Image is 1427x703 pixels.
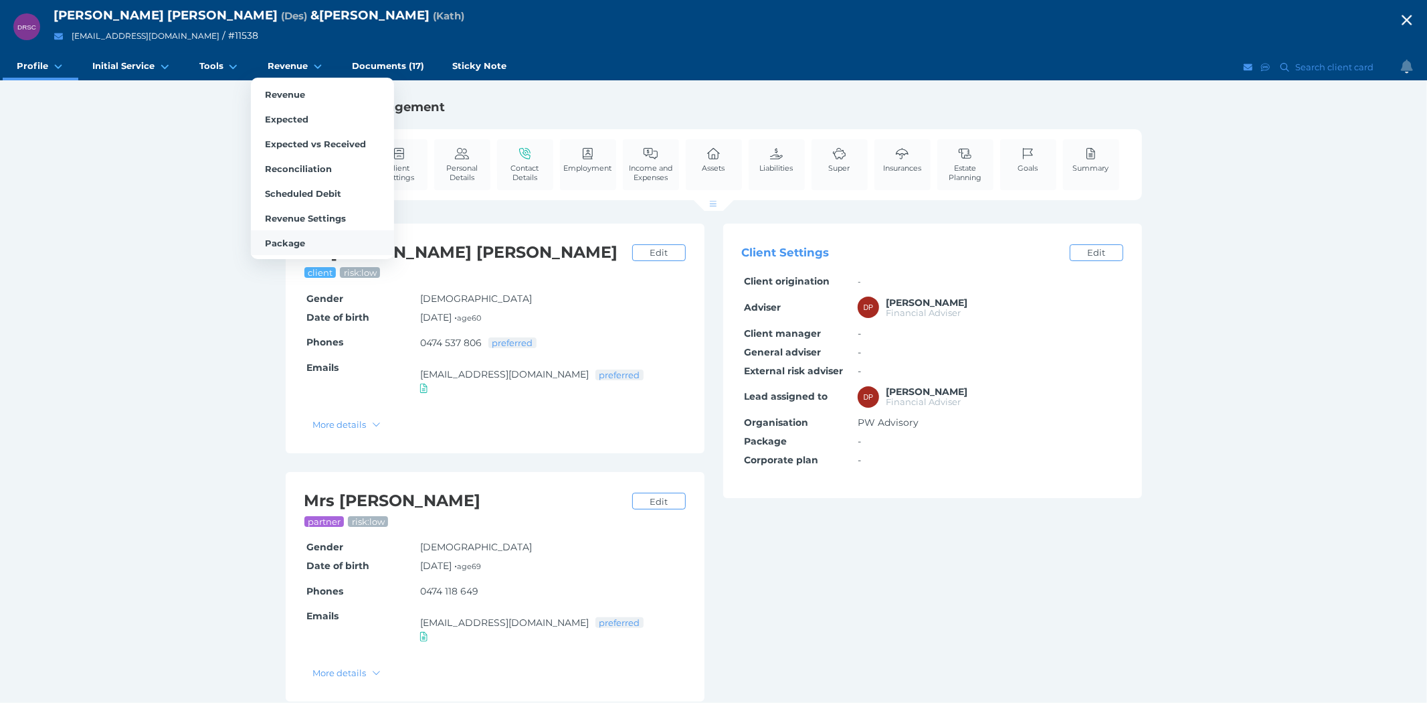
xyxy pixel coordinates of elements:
span: Edit [644,496,673,507]
button: Email [50,28,67,45]
span: Edit [644,247,673,258]
span: partner [307,516,342,527]
span: Preferred name [433,9,464,22]
span: preferred [598,370,641,380]
span: Expected vs Received [265,139,366,149]
span: DP [864,303,874,311]
span: Package [265,238,305,248]
span: Lead assigned to [744,390,828,402]
span: DRSC [17,23,36,31]
span: Phones [306,585,343,597]
h1: Details and Management [286,99,1142,115]
span: Tools [199,60,223,72]
span: Contact Details [500,163,550,182]
span: Phones [306,336,343,348]
span: Preferred name [281,9,307,22]
span: DP [864,393,874,401]
button: Search client card [1274,59,1380,76]
td: - [856,272,1123,291]
span: More details [307,668,369,678]
span: Income and Expenses [626,163,676,182]
span: Package [744,435,787,447]
button: SMS [1259,59,1272,76]
a: 0474 118 649 [420,585,478,597]
small: age 69 [457,562,481,571]
a: Client Settings [371,139,427,189]
span: External risk adviser [744,365,843,377]
span: [DATE] • [420,560,481,572]
span: Estate Planning [941,163,990,182]
a: Expected vs Received [251,131,394,156]
span: Emails [306,610,339,622]
span: Revenue [268,60,308,72]
a: Expected [251,106,394,131]
span: Sticky Note [452,60,506,72]
span: Scheduled Debit [265,188,341,199]
span: Organisation [744,416,808,428]
div: David Parry [858,297,879,318]
span: Edit [1081,247,1111,258]
a: Liabilities [757,139,797,180]
span: Expected [265,114,308,125]
span: Date of birth [306,560,369,572]
span: Client Settings [375,163,424,182]
a: Super [826,139,854,180]
a: Estate Planning [937,139,993,189]
h2: Mrs [PERSON_NAME] [304,491,626,512]
span: Liabilities [760,163,793,173]
span: Summary [1073,163,1109,173]
span: - [858,454,861,466]
span: Revenue Settings [265,213,346,224]
span: Client manager [744,327,821,339]
span: - [858,346,861,358]
a: Edit [632,244,686,261]
a: Insurances [880,139,925,180]
span: Financial Adviser [886,307,961,318]
button: More details [306,416,387,433]
span: client [307,267,334,278]
a: Income and Expenses [623,139,679,189]
button: Email [1242,59,1255,76]
span: Profile [17,60,48,72]
small: age 60 [457,313,481,323]
span: - [858,365,861,377]
span: Revenue [265,89,305,100]
a: Goals [1015,139,1042,180]
span: - [858,327,861,339]
a: [EMAIL_ADDRESS][DOMAIN_NAME] [72,31,219,41]
a: Employment [561,139,615,180]
span: Personal Details [438,163,487,182]
div: Desmond Robert Stephen Cross [13,13,40,40]
span: / # 11538 [222,29,258,42]
span: Goals [1018,163,1038,173]
a: Summary [1070,139,1113,180]
span: & [PERSON_NAME] [310,7,430,23]
span: - [858,435,861,447]
span: [DEMOGRAPHIC_DATA] [420,293,532,305]
a: Personal Details [434,139,490,189]
a: Package [251,230,394,255]
h2: Mr [PERSON_NAME] [PERSON_NAME] [304,242,626,263]
div: David Parry [858,386,879,408]
span: PW Advisory [858,416,919,428]
span: Super [829,163,850,173]
span: [PERSON_NAME] [PERSON_NAME] [54,7,278,23]
span: David Parry [886,297,968,309]
a: Edit [1070,244,1123,261]
span: Assets [702,163,725,173]
span: [DEMOGRAPHIC_DATA] [420,541,532,553]
span: Date of birth [306,311,369,323]
span: Reconciliation [265,163,332,174]
a: Scheduled Debit [251,181,394,206]
span: Corporate plan [744,454,818,466]
span: David Parry [886,386,968,398]
span: More details [307,419,369,430]
span: General adviser [744,346,821,358]
span: Documents (17) [352,60,424,72]
span: Client origination [744,275,830,287]
a: Revenue [254,54,338,80]
span: Emails [306,362,339,374]
a: Revenue Settings [251,206,394,230]
span: preferred [598,617,641,628]
a: Assets [699,139,729,180]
